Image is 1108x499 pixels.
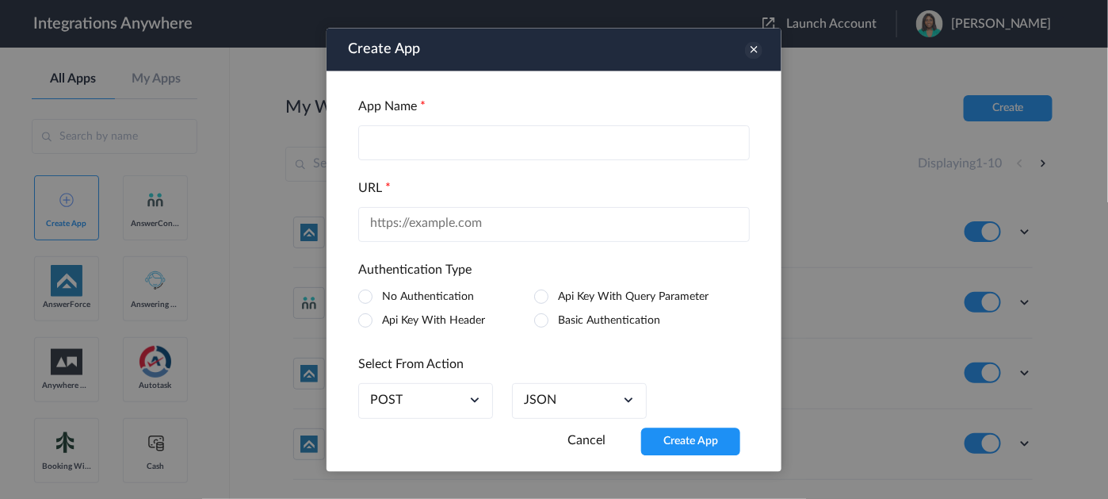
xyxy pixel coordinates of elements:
[567,434,606,447] a: Cancel
[558,315,660,326] label: Basic Authentication
[382,291,474,302] label: No Authentication
[358,99,750,114] h4: App Name
[358,357,750,372] h4: Select From Action
[524,393,556,408] a: application/json
[358,207,750,242] input: https://example.com
[358,263,750,278] h4: Authentication Type
[382,315,485,326] label: Api Key With Header
[370,393,403,408] a: POST
[358,181,750,196] h4: URL
[558,291,709,302] label: Api Key With Query Parameter
[348,35,420,63] h3: Create App
[641,428,740,455] button: Create App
